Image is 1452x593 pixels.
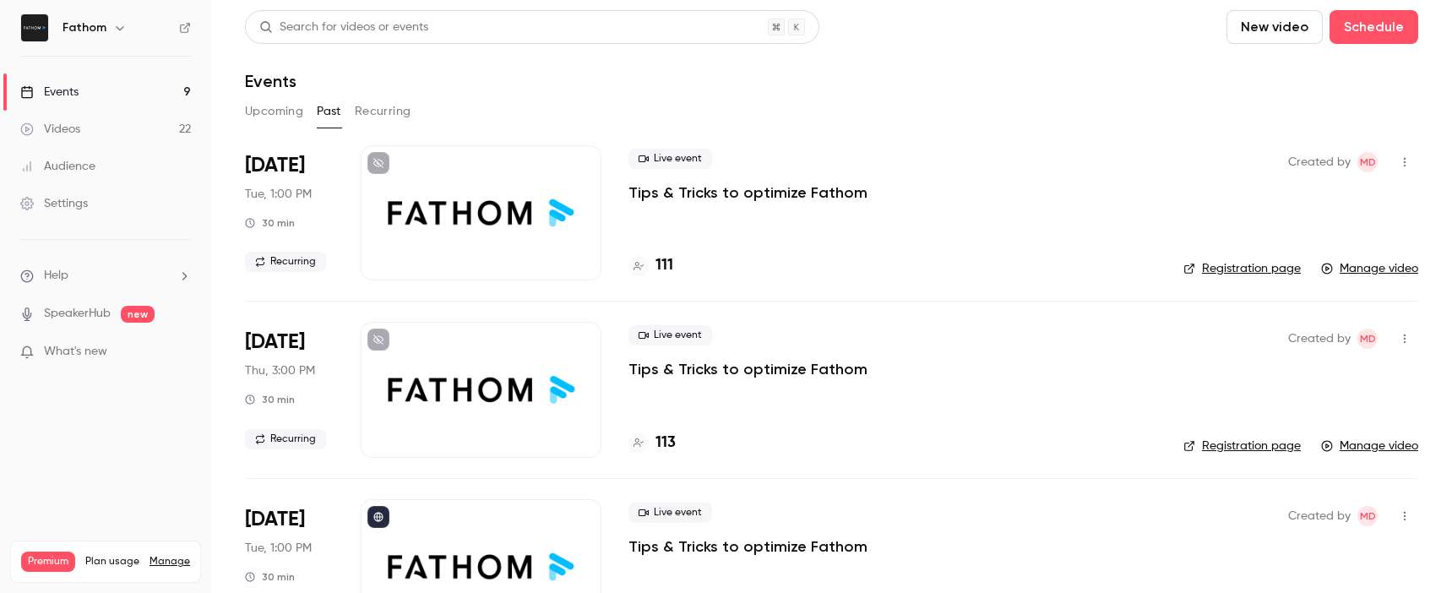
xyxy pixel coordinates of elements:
div: Aug 28 Thu, 3:00 PM (America/Toronto) [245,322,334,457]
span: Help [44,267,68,285]
a: Manage [150,555,190,569]
button: Past [317,98,341,125]
span: Tue, 1:00 PM [245,186,312,203]
a: Tips & Tricks to optimize Fathom [628,536,867,557]
span: Plan usage [85,555,139,569]
h4: 111 [655,254,673,277]
span: Tue, 1:00 PM [245,540,312,557]
div: 30 min [245,216,295,230]
button: Recurring [355,98,411,125]
span: [DATE] [245,329,305,356]
button: New video [1226,10,1323,44]
a: Tips & Tricks to optimize Fathom [628,182,867,203]
span: Created by [1288,329,1351,349]
li: help-dropdown-opener [20,267,191,285]
button: Schedule [1330,10,1418,44]
div: Sep 2 Tue, 1:00 PM (America/Toronto) [245,145,334,280]
a: Registration page [1183,438,1301,454]
h6: Fathom [63,19,106,36]
a: Tips & Tricks to optimize Fathom [628,359,867,379]
div: Events [20,84,79,101]
div: 30 min [245,570,295,584]
span: Michelle Dizon [1357,329,1378,349]
a: Manage video [1321,438,1418,454]
iframe: Noticeable Trigger [171,345,191,360]
div: 30 min [245,393,295,406]
span: Michelle Dizon [1357,152,1378,172]
a: 111 [628,254,673,277]
span: Created by [1288,152,1351,172]
div: Search for videos or events [259,19,428,36]
span: Thu, 3:00 PM [245,362,315,379]
button: Upcoming [245,98,303,125]
span: Live event [628,325,712,345]
span: What's new [44,343,107,361]
a: Manage video [1321,260,1418,277]
a: 113 [628,432,676,454]
span: new [121,306,155,323]
div: Audience [20,158,95,175]
span: Live event [628,503,712,523]
span: Recurring [245,429,326,449]
span: [DATE] [245,506,305,533]
span: [DATE] [245,152,305,179]
span: Created by [1288,506,1351,526]
span: Michelle Dizon [1357,506,1378,526]
span: Live event [628,149,712,169]
span: Premium [21,552,75,572]
a: Registration page [1183,260,1301,277]
span: MD [1360,152,1376,172]
h4: 113 [655,432,676,454]
span: MD [1360,329,1376,349]
div: Videos [20,121,80,138]
h1: Events [245,71,296,91]
span: MD [1360,506,1376,526]
img: Fathom [21,14,48,41]
div: Settings [20,195,88,212]
span: Recurring [245,252,326,272]
a: SpeakerHub [44,305,111,323]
